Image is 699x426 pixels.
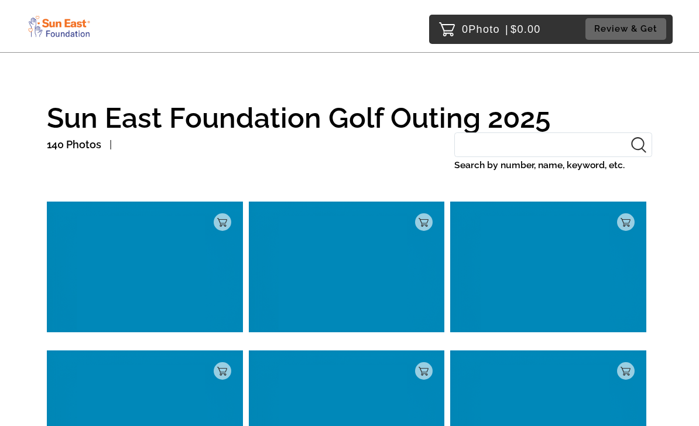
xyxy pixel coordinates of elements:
img: null_blue.6d0957a7.png [47,202,243,332]
h1: Sun East Foundation Golf Outing 2025 [47,103,652,132]
span: Photo [468,20,500,39]
img: null_blue.6d0957a7.png [450,202,646,332]
p: 0 $0.00 [462,20,541,39]
label: Search by number, name, keyword, etc. [454,157,652,173]
img: Snapphound Logo [26,13,92,39]
a: Review & Get [585,18,670,40]
span: | [505,23,509,35]
img: null_blue.6d0957a7.png [249,202,445,332]
button: Review & Get [585,18,666,40]
p: 140 Photos [47,135,101,154]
